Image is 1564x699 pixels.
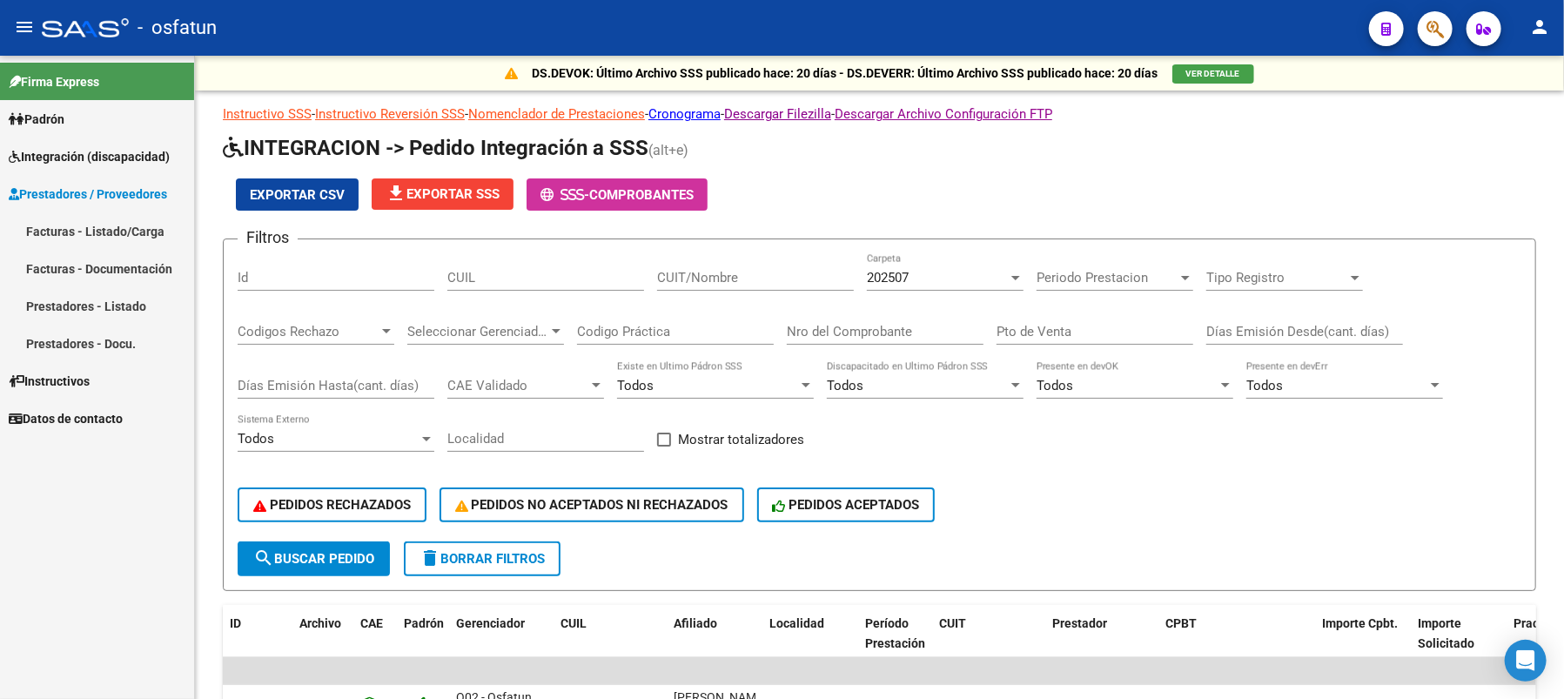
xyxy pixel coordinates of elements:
span: Todos [238,431,274,447]
span: Periodo Prestacion [1037,270,1178,286]
span: CAE Validado [447,378,588,393]
datatable-header-cell: Afiliado [667,605,762,682]
span: Importe Solicitado [1418,616,1474,650]
span: Importe Cpbt. [1322,616,1398,630]
button: Buscar Pedido [238,541,390,576]
span: Padrón [9,110,64,129]
span: Exportar CSV [250,187,345,203]
datatable-header-cell: Localidad [762,605,858,682]
mat-icon: menu [14,17,35,37]
span: Codigos Rechazo [238,324,379,339]
mat-icon: search [253,548,274,568]
button: PEDIDOS RECHAZADOS [238,487,426,522]
span: PEDIDOS RECHAZADOS [253,497,411,513]
mat-icon: file_download [386,183,406,204]
span: Seleccionar Gerenciador [407,324,548,339]
span: Integración (discapacidad) [9,147,170,166]
span: Todos [1037,378,1073,393]
datatable-header-cell: Período Prestación [858,605,932,682]
span: (alt+e) [648,142,688,158]
span: Borrar Filtros [420,551,545,567]
span: Comprobantes [589,187,694,203]
span: Localidad [769,616,824,630]
span: INTEGRACION -> Pedido Integración a SSS [223,136,648,160]
div: Open Intercom Messenger [1505,640,1547,682]
a: Instructivo SSS [223,106,312,122]
datatable-header-cell: Prestador [1045,605,1158,682]
a: Nomenclador de Prestaciones [468,106,645,122]
button: -Comprobantes [527,178,708,211]
button: VER DETALLE [1172,64,1254,84]
span: Exportar SSS [386,186,500,202]
span: Tipo Registro [1206,270,1347,286]
p: DS.DEVOK: Último Archivo SSS publicado hace: 20 días - DS.DEVERR: Último Archivo SSS publicado ha... [533,64,1158,83]
datatable-header-cell: CPBT [1158,605,1315,682]
span: CPBT [1165,616,1197,630]
span: Practica [1514,616,1560,630]
span: Período Prestación [865,616,925,650]
span: Todos [617,378,654,393]
p: - - - - - [223,104,1536,124]
span: 202507 [867,270,909,286]
span: CAE [360,616,383,630]
datatable-header-cell: Importe Cpbt. [1315,605,1411,682]
span: PEDIDOS ACEPTADOS [773,497,920,513]
span: ID [230,616,241,630]
button: Borrar Filtros [404,541,560,576]
span: Datos de contacto [9,409,123,428]
datatable-header-cell: Archivo [292,605,353,682]
span: Prestador [1052,616,1107,630]
span: - osfatun [138,9,217,47]
datatable-header-cell: Padrón [397,605,449,682]
span: Todos [1246,378,1283,393]
span: CUIT [939,616,966,630]
span: Buscar Pedido [253,551,374,567]
span: Afiliado [674,616,717,630]
span: Gerenciador [456,616,525,630]
mat-icon: person [1529,17,1550,37]
button: PEDIDOS ACEPTADOS [757,487,936,522]
span: Prestadores / Proveedores [9,185,167,204]
button: Exportar SSS [372,178,514,210]
span: Firma Express [9,72,99,91]
span: Padrón [404,616,444,630]
datatable-header-cell: CUIT [932,605,1045,682]
mat-icon: delete [420,548,440,568]
span: PEDIDOS NO ACEPTADOS NI RECHAZADOS [455,497,728,513]
button: Exportar CSV [236,178,359,211]
span: Todos [827,378,863,393]
a: Instructivo Reversión SSS [315,106,465,122]
datatable-header-cell: CUIL [554,605,667,682]
a: Descargar Archivo Configuración FTP [835,106,1052,122]
span: CUIL [560,616,587,630]
span: Instructivos [9,372,90,391]
span: VER DETALLE [1186,69,1240,78]
a: Descargar Filezilla [724,106,831,122]
span: Mostrar totalizadores [678,429,804,450]
h3: Filtros [238,225,298,250]
datatable-header-cell: ID [223,605,292,682]
datatable-header-cell: CAE [353,605,397,682]
button: PEDIDOS NO ACEPTADOS NI RECHAZADOS [440,487,744,522]
datatable-header-cell: Gerenciador [449,605,554,682]
span: Archivo [299,616,341,630]
a: Cronograma [648,106,721,122]
datatable-header-cell: Importe Solicitado [1411,605,1507,682]
span: - [540,187,589,203]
